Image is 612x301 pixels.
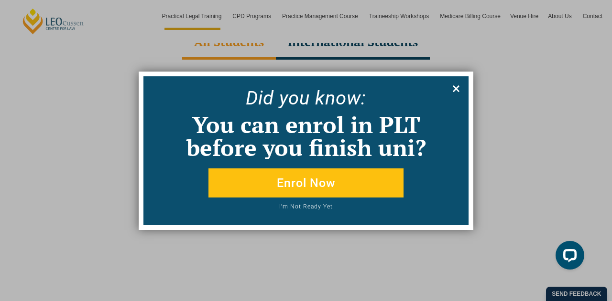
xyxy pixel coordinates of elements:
span: You can enrol in PLT before you finish uni? [186,109,426,163]
button: Enrol Now [208,168,404,197]
span: Did yo [246,87,299,109]
iframe: LiveChat chat widget [548,237,588,277]
button: Close [448,81,464,96]
button: I'm Not Ready Yet [176,204,436,216]
span: u know: [299,87,366,109]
